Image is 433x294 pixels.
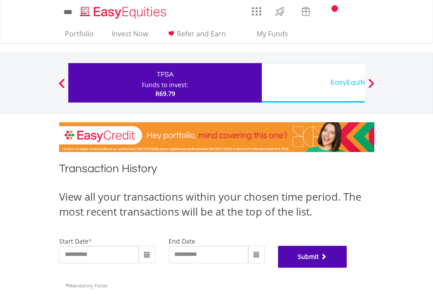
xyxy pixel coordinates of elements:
[293,2,319,18] a: Vouchers
[246,2,267,16] a: AppsGrid
[142,81,188,89] div: Funds to invest:
[252,7,261,16] img: grid-menu-icon.svg
[74,68,257,81] div: TFSA
[66,282,108,289] span: Mandatory Fields
[177,29,226,39] span: Refer and Earn
[169,237,195,245] label: end date
[363,2,386,21] a: My Profile
[59,189,374,220] div: View all your transactions within your chosen time period. The most recent transactions will be a...
[78,5,170,20] img: EasyEquities_Logo.png
[278,246,347,268] button: Submit
[244,28,301,39] span: My Funds
[59,237,88,245] label: start date
[363,83,380,92] button: Next
[299,4,313,18] img: vouchers-v2.svg
[108,29,151,43] a: Invest Now
[77,2,170,20] a: Home page
[162,29,229,43] a: Refer and Earn
[155,89,175,98] span: R69.79
[61,29,97,43] a: Portfolio
[53,83,70,92] button: Previous
[319,2,341,20] a: Notifications
[59,122,374,152] img: EasyCredit Promotion Banner
[341,2,363,20] a: FAQ's and Support
[59,161,374,181] h1: Transaction History
[273,4,287,18] img: thrive-v2.svg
